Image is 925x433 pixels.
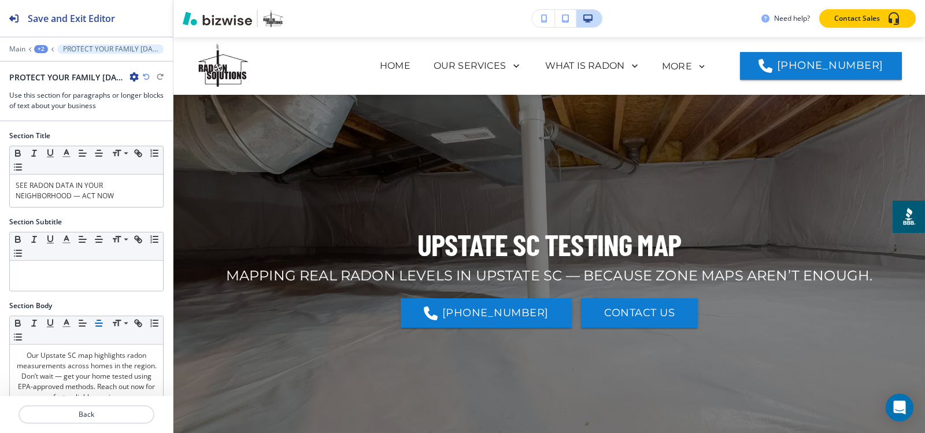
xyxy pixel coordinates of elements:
p: SEE RADON DATA IN YOUR NEIGHBORHOOD — ACT NOW [16,180,157,201]
p: PROTECT YOUR FAMILY [DATE]-2 [63,45,158,53]
div: MORE [661,56,721,75]
button: Back [18,405,154,424]
p: Contact Sales [834,13,880,24]
img: Your Logo [262,9,284,28]
a: [PHONE_NUMBER] [401,298,572,328]
button: +2 [34,45,48,53]
button: CONTACT US [581,298,698,328]
p: Our Upstate SC map highlights radon measurements across homes in the region. Don’t wait — get you... [16,350,157,402]
p: UPSTATE SC TESTING MAP [417,225,681,264]
button: Main [9,45,25,53]
p: OUR SERVICES [434,59,506,73]
h2: PROTECT YOUR FAMILY [DATE]-2 [9,71,125,83]
h2: Section Subtitle [9,217,62,227]
button: Contact Sales [819,9,916,28]
p: MAPPING REAL RADON LEVELS IN UPSTATE SC — BECAUSE ZONE MAPS AREN’T ENOUGH. [226,267,873,284]
button: PROTECT YOUR FAMILY [DATE]-2 [57,45,164,54]
img: Radon Solutions [197,42,312,88]
p: HOME [380,59,410,73]
p: MORE [662,61,692,72]
a: [PHONE_NUMBER] [740,52,902,80]
h3: Use this section for paragraphs or longer blocks of text about your business [9,90,164,111]
h2: Section Title [9,131,50,141]
h2: Section Body [9,301,52,311]
div: Open Intercom Messenger [886,394,913,421]
p: Back [20,409,153,420]
h3: Need help? [774,13,810,24]
h2: Save and Exit Editor [28,12,115,25]
p: WHAT IS RADON [545,59,624,73]
img: Bizwise Logo [183,12,252,25]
